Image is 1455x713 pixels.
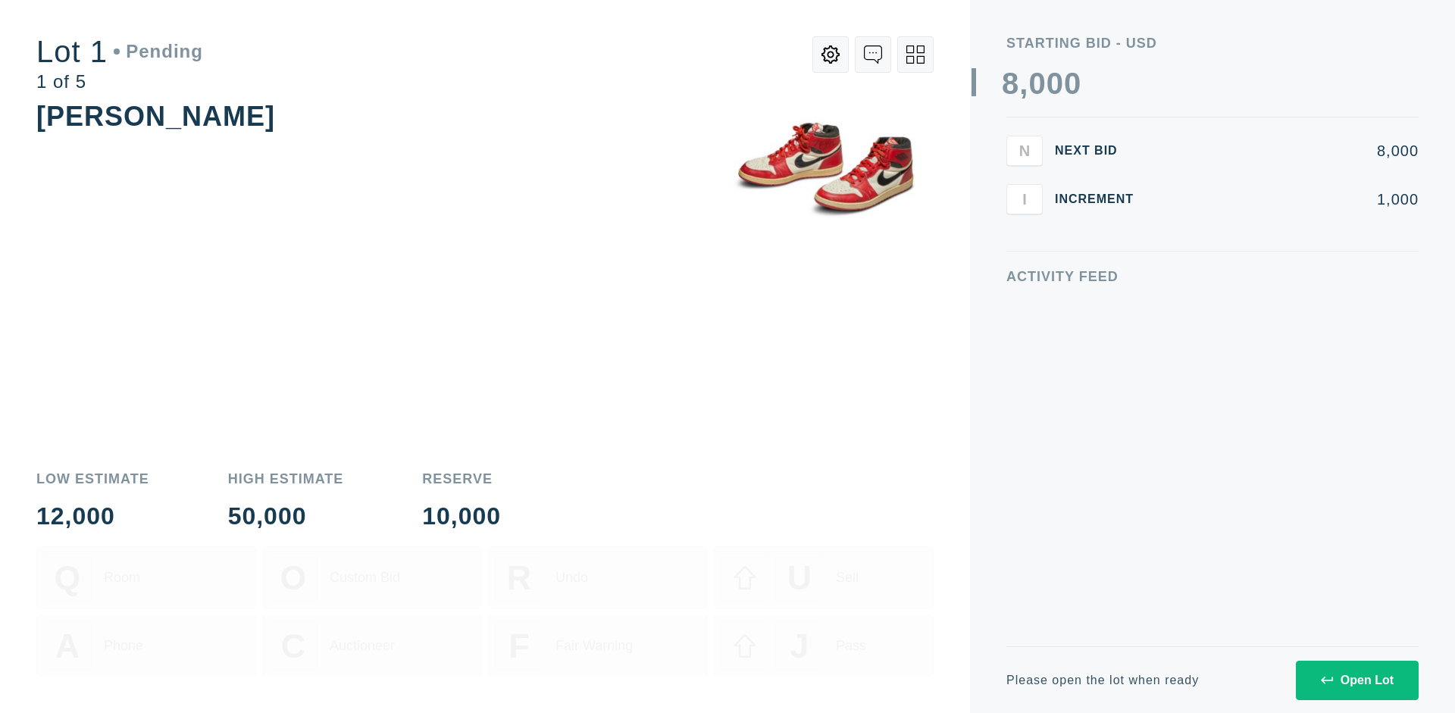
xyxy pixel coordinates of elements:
div: , [1019,68,1028,371]
button: Open Lot [1296,661,1419,700]
div: Lot 1 [36,36,203,67]
div: 12,000 [36,504,149,528]
div: High Estimate [228,472,344,486]
div: 8 [1002,68,1019,99]
div: 1,000 [1158,192,1419,207]
button: N [1006,136,1043,166]
div: 1 of 5 [36,73,203,91]
div: Next Bid [1055,145,1146,157]
div: 10,000 [422,504,501,528]
span: I [1022,190,1027,208]
div: Low Estimate [36,472,149,486]
div: Reserve [422,472,501,486]
div: 0 [1064,68,1081,99]
div: 8,000 [1158,143,1419,158]
div: Open Lot [1321,674,1394,687]
div: [PERSON_NAME] [36,101,275,132]
div: 0 [1028,68,1046,99]
button: I [1006,184,1043,214]
div: Activity Feed [1006,270,1419,283]
div: Pending [114,42,203,61]
div: Increment [1055,193,1146,205]
div: Starting Bid - USD [1006,36,1419,50]
div: 50,000 [228,504,344,528]
div: 0 [1047,68,1064,99]
div: Please open the lot when ready [1006,674,1199,686]
span: N [1019,142,1030,159]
